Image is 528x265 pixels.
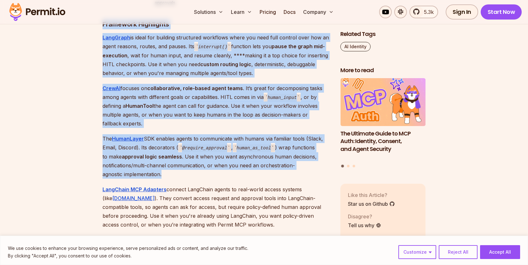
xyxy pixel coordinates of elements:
[112,135,144,142] a: HumanLayer
[103,34,130,41] a: LangGraph
[446,4,478,20] a: Sign In
[126,103,154,109] strong: HumanTool
[340,78,425,161] li: 1 of 3
[341,165,344,168] button: Go to slide 1
[8,245,248,252] p: We use cookies to enhance your browsing experience, serve personalized ads or content, and analyz...
[228,6,255,18] button: Learn
[122,153,182,160] strong: approval logic seamless
[340,78,425,161] a: The Ultimate Guide to MCP Auth: Identity, Consent, and Agent SecurityThe Ultimate Guide to MCP Au...
[103,185,330,229] p: connect LangChain agents to real-world access systems (like ). They convert access request and ap...
[281,6,298,18] a: Docs
[103,85,120,91] a: CrewAI
[420,8,434,16] span: 5.3k
[348,200,395,207] a: Star us on Github
[147,85,243,91] strong: collaborative, role-based agent teams
[348,212,381,220] p: Disagree?
[178,144,231,152] code: @require_approval
[103,186,167,193] a: LangChain MCP Adapters
[233,144,275,152] code: human_as_tool
[348,221,381,229] a: Tell us why
[340,42,371,51] a: AI Identity
[340,78,425,169] div: Posts
[191,6,226,18] button: Solutions
[409,6,438,18] a: 5.3k
[301,6,336,18] button: Company
[348,234,397,241] p: Want more?
[347,165,349,167] button: Go to slide 2
[103,19,330,29] h3: Framework Highlights
[194,43,231,51] code: interrupt()
[353,165,355,167] button: Go to slide 3
[340,130,425,153] h3: The Ultimate Guide to MCP Auth: Identity, Consent, and Agent Security
[8,252,248,260] p: By clicking "Accept All", you consent to our use of cookies.
[481,4,522,20] a: Start Now
[264,94,301,101] code: human_input
[103,134,330,179] p: The SDK enables agents to communicate with humans via familiar tools (Slack, Email, Discord). Its...
[340,78,425,126] img: The Ultimate Guide to MCP Auth: Identity, Consent, and Agent Security
[103,33,330,78] p: is ideal for building structured workflows where you need full control over how an agent reasons,...
[480,245,520,259] button: Accept All
[112,195,155,201] a: [DOMAIN_NAME]
[200,61,251,67] strong: custom routing logic
[257,6,279,18] a: Pricing
[103,84,330,128] p: focuses on . It’s great for decomposing tasks among agents with different goals or capabilities. ...
[398,245,436,259] button: Customize
[340,66,425,74] h2: More to read
[439,245,478,259] button: Reject All
[6,1,68,23] img: Permit logo
[340,30,425,38] h2: Related Tags
[348,191,395,199] p: Like this Article?
[103,43,325,59] strong: pause the graph mid-execution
